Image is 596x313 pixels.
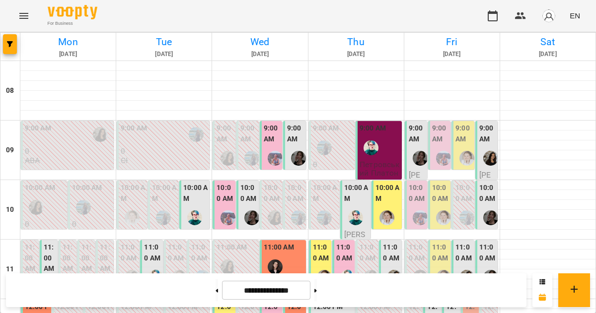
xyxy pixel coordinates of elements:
label: 9:00 AM [455,123,472,144]
label: 10:00 AM [25,183,55,193]
img: Тетяна Кострицька [364,140,378,155]
label: 11:00 AM [432,242,448,263]
img: Данюк Дарина [483,210,498,225]
img: Данюк Дарина [291,151,306,166]
h6: Sat [502,34,594,50]
label: 11:00 AM [100,242,112,274]
div: Оксана Шкалей [268,210,283,225]
div: Ліліана Честнова [291,210,306,225]
div: Ольга Фурт [436,210,451,225]
img: Жук Вікторія [268,259,283,274]
img: Ольга Фурт [379,210,394,225]
label: 10:00 AM [455,183,472,204]
label: 9:00 AM [121,123,147,134]
label: 11:00 AM [168,242,184,263]
h6: Thu [310,34,402,50]
h6: [DATE] [118,50,210,59]
h6: [DATE] [406,50,498,59]
p: Кострицька діагностика [360,178,400,203]
p: 0 [25,220,65,228]
img: Ліліана Честнова [76,200,91,215]
div: Ліліана Честнова [317,210,332,225]
img: Ліліана Честнова [459,210,474,225]
label: 11:00 AM [264,242,294,253]
label: 9:00 AM [240,123,257,144]
label: 11:00 AM [44,242,56,274]
label: 10:00 AM [287,183,303,204]
img: Ліліана Честнова [189,127,204,142]
button: EN [566,6,584,25]
p: 0 [72,220,112,228]
p: 0 [121,147,208,155]
img: Оксана Шкалей [221,259,235,274]
label: 11:00 AM [63,242,74,274]
label: 9:00 AM [409,123,425,144]
h6: 09 [6,145,14,156]
label: 11:00 AM [144,242,160,263]
img: Оксана Шкалей [221,151,235,166]
label: 10:00 AM [432,183,448,204]
h6: [DATE] [214,50,306,59]
img: Тетяна Кострицька [348,210,363,225]
h6: 11 [6,264,14,275]
p: СІ [72,229,79,237]
div: Ольга Фурт [459,151,474,166]
p: АВА [25,156,40,165]
label: 10:00 AM [313,183,337,204]
p: СІ [313,169,320,178]
label: 10:00 AM [121,183,145,204]
img: Данюк Дарина [244,210,259,225]
img: Оксана Шкалей [93,127,108,142]
span: Петровський Платон [360,160,399,178]
label: 11:00 AM [191,242,208,263]
label: 11:00 AM [25,242,37,274]
label: 9:00 AM [217,123,233,144]
h6: Mon [22,34,114,50]
label: 10:00 AM [375,183,400,204]
img: Ліліана Честнова [317,140,332,155]
img: Voopty Logo [48,5,97,19]
label: 11:00 AM [81,242,93,274]
label: 11:00 AM [409,242,425,263]
span: For Business [48,20,97,27]
label: 10:00 AM [72,183,102,193]
label: 11:00 AM [217,242,247,253]
p: СІ [121,156,128,165]
h6: 08 [6,85,14,96]
h6: Wed [214,34,306,50]
img: Вікторія Ангела [436,151,451,166]
img: Оксана Шкалей [483,151,498,166]
label: 9:00 AM [313,123,339,134]
label: 9:00 AM [264,123,280,144]
img: avatar_s.png [542,9,556,23]
img: Вікторія Ангела [268,151,283,166]
h6: 10 [6,204,14,215]
img: Тетяна Кострицька [187,210,202,225]
button: Menu [12,4,36,28]
label: 11:00 AM [336,242,353,263]
label: 10:00 AM [479,183,496,204]
h6: [DATE] [310,50,402,59]
label: 10:00 AM [152,183,176,204]
p: 0 [25,147,112,155]
img: Ліліана Честнова [244,151,259,166]
img: Оксана Шкалей [29,200,44,215]
label: 10:00 AM [240,183,257,204]
span: EN [570,10,580,21]
label: 11:00 AM [313,242,329,263]
img: Вікторія Ангела [221,210,235,225]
